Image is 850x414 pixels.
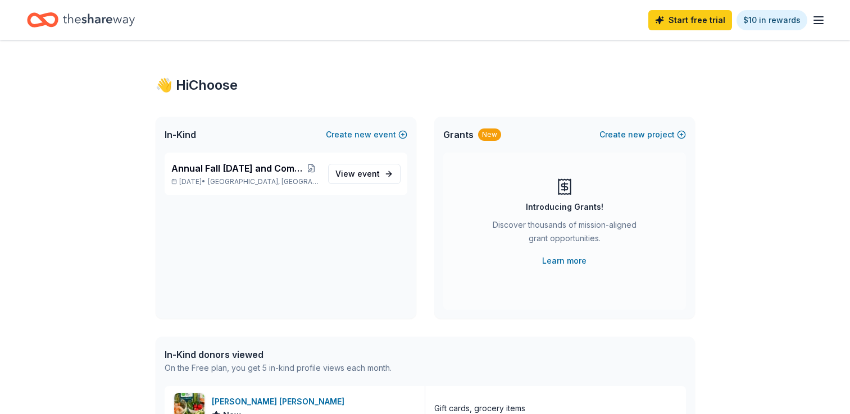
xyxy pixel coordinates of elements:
div: 👋 Hi Choose [156,76,695,94]
div: New [478,128,501,141]
button: Createnewevent [326,128,407,141]
div: Discover thousands of mission-aligned grant opportunities. [488,218,641,250]
a: Home [27,7,135,33]
a: Start free trial [648,10,732,30]
span: new [628,128,645,141]
div: Introducing Grants! [526,200,603,214]
button: Createnewproject [599,128,686,141]
span: Annual Fall [DATE] and Community Health Fair [171,162,304,175]
span: Grants [443,128,474,141]
span: event [357,169,380,178]
a: $10 in rewards [737,10,807,30]
div: In-Kind donors viewed [165,348,392,361]
a: View event [328,164,401,184]
div: [PERSON_NAME] [PERSON_NAME] [212,395,349,408]
span: [GEOGRAPHIC_DATA], [GEOGRAPHIC_DATA] [208,177,319,186]
span: new [354,128,371,141]
p: [DATE] • [171,177,319,186]
a: Learn more [542,254,587,268]
span: View [335,167,380,181]
div: On the Free plan, you get 5 in-kind profile views each month. [165,361,392,375]
span: In-Kind [165,128,196,141]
